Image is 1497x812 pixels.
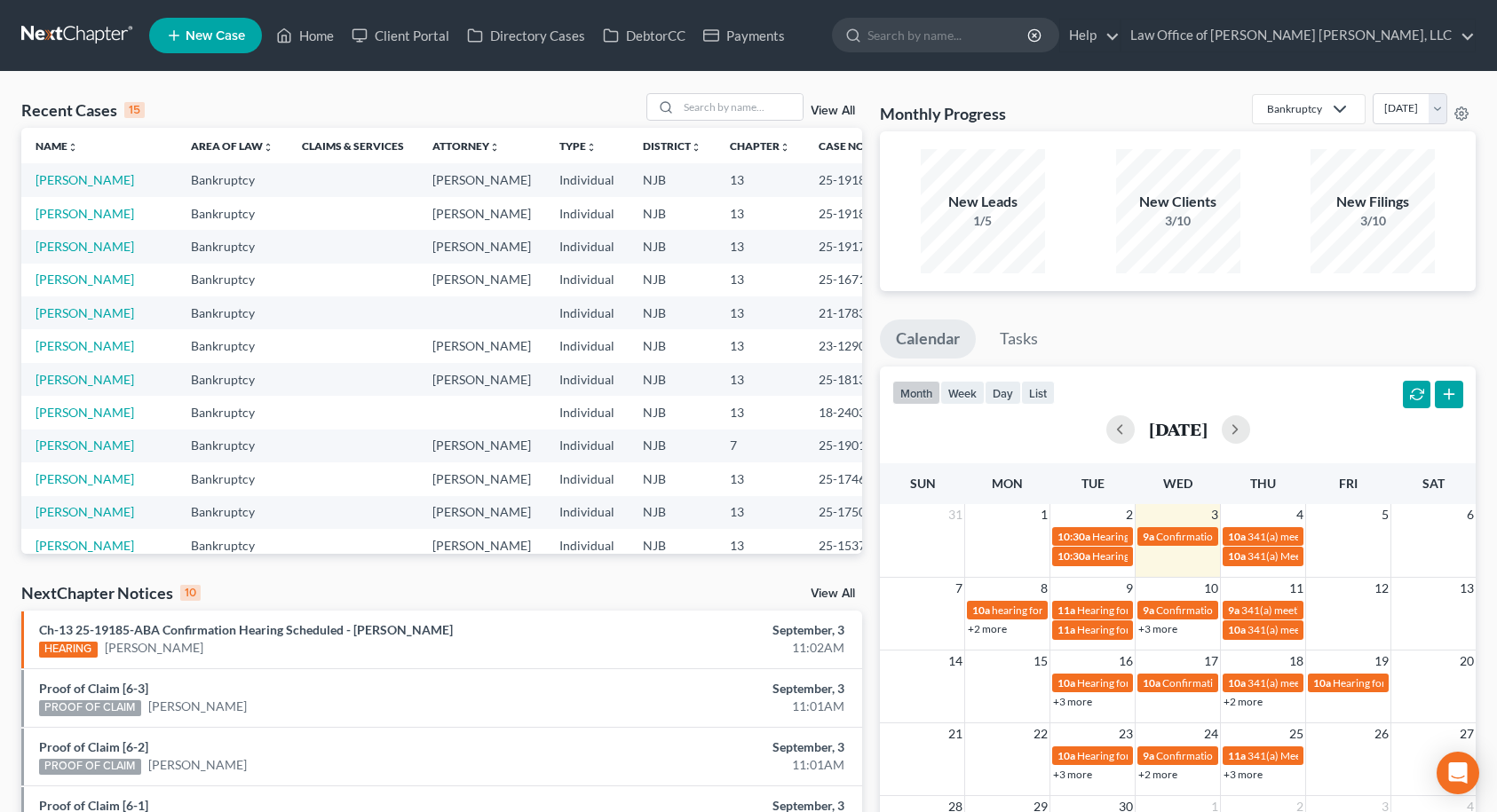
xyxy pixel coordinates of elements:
[1092,549,1231,563] span: Hearing for [PERSON_NAME]
[1077,603,1216,617] span: Hearing for [PERSON_NAME]
[177,363,288,396] td: Bankruptcy
[432,139,500,153] a: Attorneyunfold_more
[1228,749,1246,762] span: 11a
[1247,676,1419,690] span: 341(a) meeting for [PERSON_NAME]
[177,462,288,495] td: Bankruptcy
[1287,723,1305,745] span: 25
[267,20,343,51] a: Home
[1057,603,1075,617] span: 11a
[1143,749,1154,762] span: 9a
[124,102,145,118] div: 15
[1149,420,1208,438] h2: [DATE]
[1287,650,1305,672] span: 18
[418,462,545,495] td: [PERSON_NAME]
[629,462,716,495] td: NJB
[418,197,545,230] td: [PERSON_NAME]
[588,621,844,639] div: September, 3
[288,128,418,163] th: Claims & Services
[716,396,804,429] td: 13
[545,329,629,362] td: Individual
[1295,504,1305,525] span: 4
[36,239,134,254] a: [PERSON_NAME]
[1081,476,1105,491] span: Tue
[947,650,964,672] span: 14
[1162,676,1364,690] span: Confirmation hearing for [PERSON_NAME]
[588,639,844,657] div: 11:02AM
[1458,578,1476,599] span: 13
[545,197,629,230] td: Individual
[921,212,1045,230] div: 1/5
[1143,530,1154,543] span: 9a
[804,163,890,196] td: 25-19185
[489,142,500,153] i: unfold_more
[343,20,458,51] a: Client Portal
[1138,768,1177,781] a: +2 more
[985,381,1021,405] button: day
[1247,530,1419,543] span: 341(a) meeting for [PERSON_NAME]
[678,94,803,120] input: Search by name...
[629,296,716,329] td: NJB
[1057,749,1075,762] span: 10a
[1163,476,1192,491] span: Wed
[643,139,701,153] a: Districtunfold_more
[36,538,134,553] a: [PERSON_NAME]
[1313,676,1331,690] span: 10a
[1092,530,1231,543] span: Hearing for [PERSON_NAME]
[177,197,288,230] td: Bankruptcy
[36,372,134,387] a: [PERSON_NAME]
[36,338,134,353] a: [PERSON_NAME]
[1116,192,1240,212] div: New Clients
[947,504,964,525] span: 31
[148,756,247,774] a: [PERSON_NAME]
[545,462,629,495] td: Individual
[1143,676,1160,690] span: 10a
[867,19,1030,51] input: Search by name...
[545,396,629,429] td: Individual
[629,264,716,296] td: NJB
[1224,695,1263,708] a: +2 more
[594,20,694,51] a: DebtorCC
[1267,101,1322,116] div: Bankruptcy
[36,471,134,486] a: [PERSON_NAME]
[191,139,273,153] a: Area of Lawunfold_more
[36,172,134,187] a: [PERSON_NAME]
[263,142,273,153] i: unfold_more
[1247,749,1420,762] span: 341(a) Meeting for [PERSON_NAME]
[804,430,890,462] td: 25-19010
[1032,723,1049,745] span: 22
[1247,623,1419,636] span: 341(a) meeting for [PERSON_NAME]
[67,142,78,153] i: unfold_more
[1458,650,1476,672] span: 20
[36,305,134,320] a: [PERSON_NAME]
[1228,623,1246,636] span: 10a
[1060,20,1120,51] a: Help
[1156,530,1358,543] span: Confirmation hearing for [PERSON_NAME]
[716,197,804,230] td: 13
[545,264,629,296] td: Individual
[36,405,134,420] a: [PERSON_NAME]
[910,476,936,491] span: Sun
[804,197,890,230] td: 25-19184
[418,264,545,296] td: [PERSON_NAME]
[1039,504,1049,525] span: 1
[968,622,1007,635] a: +2 more
[177,430,288,462] td: Bankruptcy
[1057,549,1090,563] span: 10:30a
[1465,504,1476,525] span: 6
[940,381,985,405] button: week
[105,639,203,657] a: [PERSON_NAME]
[1224,768,1263,781] a: +3 more
[1124,578,1135,599] span: 9
[716,264,804,296] td: 13
[716,363,804,396] td: 13
[39,642,98,658] div: HEARING
[177,230,288,263] td: Bankruptcy
[804,496,890,529] td: 25-17508
[588,680,844,698] div: September, 3
[629,396,716,429] td: NJB
[39,622,453,637] a: Ch-13 25-19185-ABA Confirmation Hearing Scheduled - [PERSON_NAME]
[1437,752,1479,794] div: Open Intercom Messenger
[21,582,201,603] div: NextChapter Notices
[418,529,545,562] td: [PERSON_NAME]
[545,230,629,263] td: Individual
